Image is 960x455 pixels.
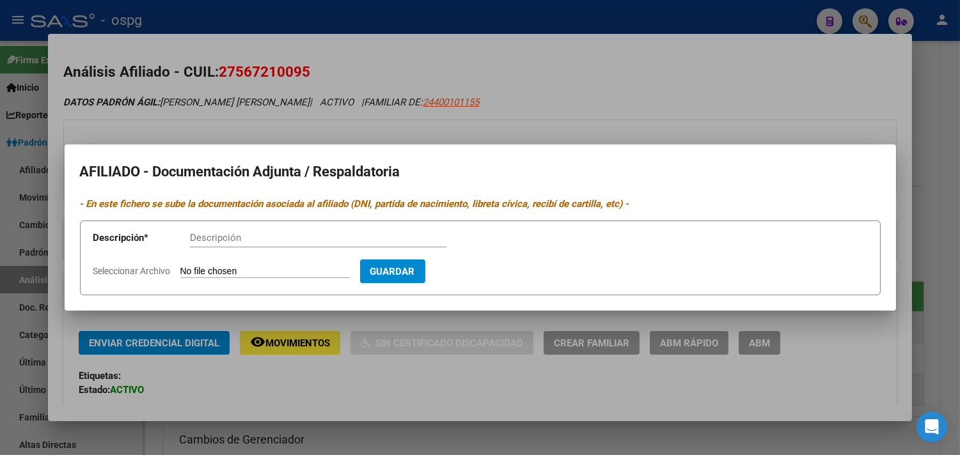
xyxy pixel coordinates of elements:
i: - En este fichero se sube la documentación asociada al afiliado (DNI, partida de nacimiento, libr... [80,198,629,210]
div: Open Intercom Messenger [917,412,947,442]
button: Guardar [360,259,425,283]
p: Descripción [93,231,190,245]
span: Guardar [370,266,415,277]
span: Seleccionar Archivo [93,266,171,276]
h2: AFILIADO - Documentación Adjunta / Respaldatoria [80,160,881,184]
